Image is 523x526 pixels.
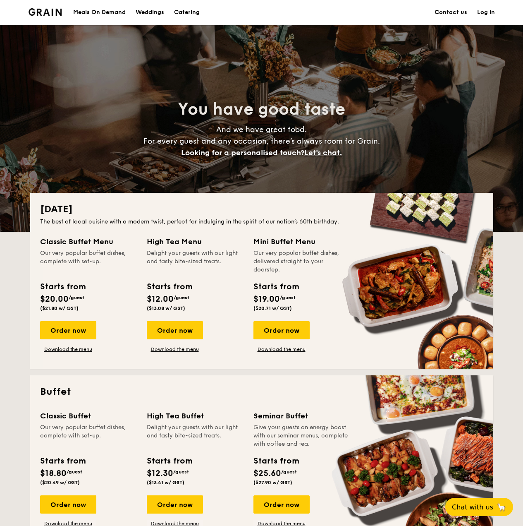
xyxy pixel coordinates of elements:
div: Order now [40,321,96,339]
span: ($13.08 w/ GST) [147,305,185,311]
a: Download the menu [40,346,96,353]
div: Starts from [147,455,192,467]
span: $12.00 [147,294,174,304]
div: Our very popular buffet dishes, complete with set-up. [40,249,137,274]
div: Order now [147,321,203,339]
span: $18.80 [40,468,67,478]
span: /guest [280,295,296,300]
span: $25.60 [253,468,281,478]
span: /guest [173,469,189,475]
div: Starts from [253,281,299,293]
img: Grain [29,8,62,16]
span: $20.00 [40,294,69,304]
div: High Tea Buffet [147,410,244,422]
div: Give your guests an energy boost with our seminar menus, complete with coffee and tea. [253,423,350,448]
div: Order now [147,495,203,514]
div: Starts from [40,455,85,467]
a: Download the menu [147,346,203,353]
div: Our very popular buffet dishes, delivered straight to your doorstep. [253,249,350,274]
div: Mini Buffet Menu [253,236,350,247]
button: Chat with us🦙 [445,498,513,516]
span: And we have great food. For every guest and any occasion, there’s always room for Grain. [143,125,380,157]
span: $19.00 [253,294,280,304]
div: Starts from [147,281,192,293]
span: Looking for a personalised touch? [181,148,304,157]
div: Starts from [253,455,299,467]
div: Seminar Buffet [253,410,350,422]
span: $12.30 [147,468,173,478]
span: /guest [281,469,297,475]
h2: [DATE] [40,203,483,216]
span: ($27.90 w/ GST) [253,480,292,485]
div: Order now [40,495,96,514]
span: 🦙 [497,502,506,512]
div: Starts from [40,281,85,293]
div: Delight your guests with our light and tasty bite-sized treats. [147,249,244,274]
span: /guest [174,295,189,300]
span: /guest [67,469,82,475]
div: The best of local cuisine with a modern twist, perfect for indulging in the spirit of our nation’... [40,218,483,226]
div: Classic Buffet [40,410,137,422]
div: Order now [253,321,310,339]
span: ($20.71 w/ GST) [253,305,292,311]
span: You have good taste [178,99,345,119]
div: Classic Buffet Menu [40,236,137,247]
span: ($20.49 w/ GST) [40,480,80,485]
div: Delight your guests with our light and tasty bite-sized treats. [147,423,244,448]
span: ($13.41 w/ GST) [147,480,184,485]
span: /guest [69,295,84,300]
div: Order now [253,495,310,514]
span: ($21.80 w/ GST) [40,305,79,311]
div: Our very popular buffet dishes, complete with set-up. [40,423,137,448]
span: Chat with us [452,503,493,511]
a: Download the menu [253,346,310,353]
span: Let's chat. [304,148,342,157]
div: High Tea Menu [147,236,244,247]
a: Logotype [29,8,62,16]
h2: Buffet [40,385,483,399]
